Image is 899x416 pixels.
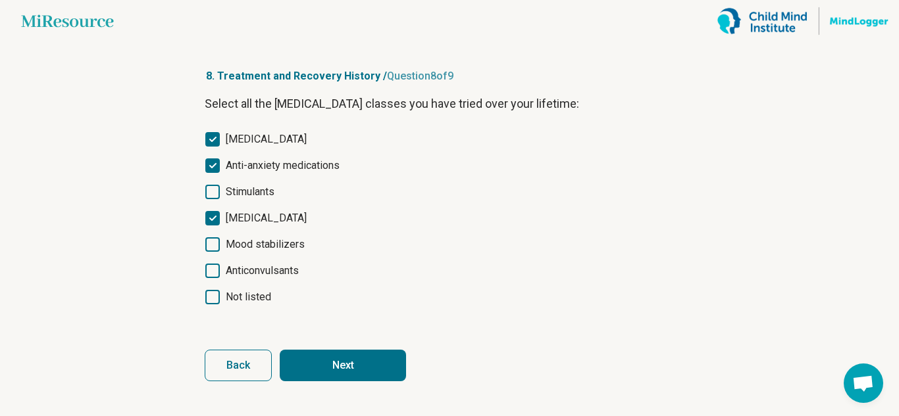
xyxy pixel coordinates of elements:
span: Question 8 of 9 [387,70,453,82]
span: Mood stabilizers [226,237,305,252]
span: [MEDICAL_DATA] [226,131,307,147]
span: Back [226,360,250,371]
span: Anti-anxiety medications [226,158,340,173]
span: Anticonvulsants [226,263,299,279]
span: Not listed [226,289,271,305]
span: Stimulants [226,184,274,200]
span: [MEDICAL_DATA] [226,210,307,226]
button: Back [205,350,272,381]
p: Select all the [MEDICAL_DATA] classes you have tried over your lifetime: [205,95,694,113]
p: 8. Treatment and Recovery History / [205,68,694,84]
button: Next [280,350,406,381]
div: Open chat [844,363,883,403]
